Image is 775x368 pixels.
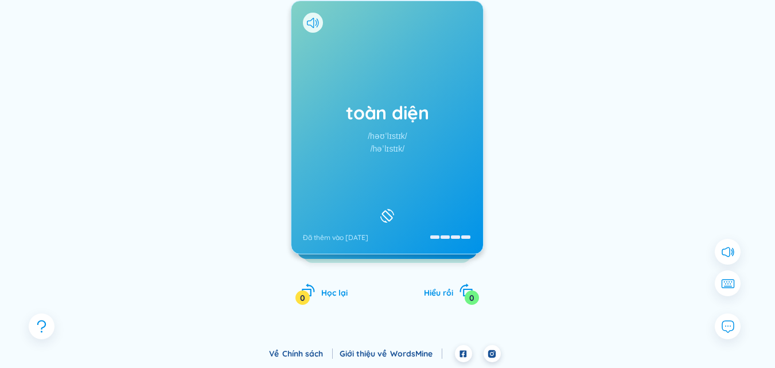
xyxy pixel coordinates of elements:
a: Chính sách [282,348,333,359]
font: /həˈlɪstɪk/ [371,144,405,153]
font: toàn diện [346,101,429,124]
span: câu hỏi [34,319,49,334]
font: Về [269,348,279,359]
font: Giới thiệu về [340,348,387,359]
button: câu hỏi [29,313,54,339]
font: Học lại [321,288,348,298]
span: xoay phải [459,283,473,297]
a: WordsMine [390,348,442,359]
font: Đã thêm vào [DATE] [303,233,368,242]
font: 0 [300,293,305,303]
font: 0 [469,293,474,303]
font: /həʊˈlɪstɪk/ [368,131,407,141]
span: xoay trái [301,283,316,297]
font: WordsMine [390,348,433,359]
font: Hiểu rồi [424,288,453,298]
font: Chính sách [282,348,323,359]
